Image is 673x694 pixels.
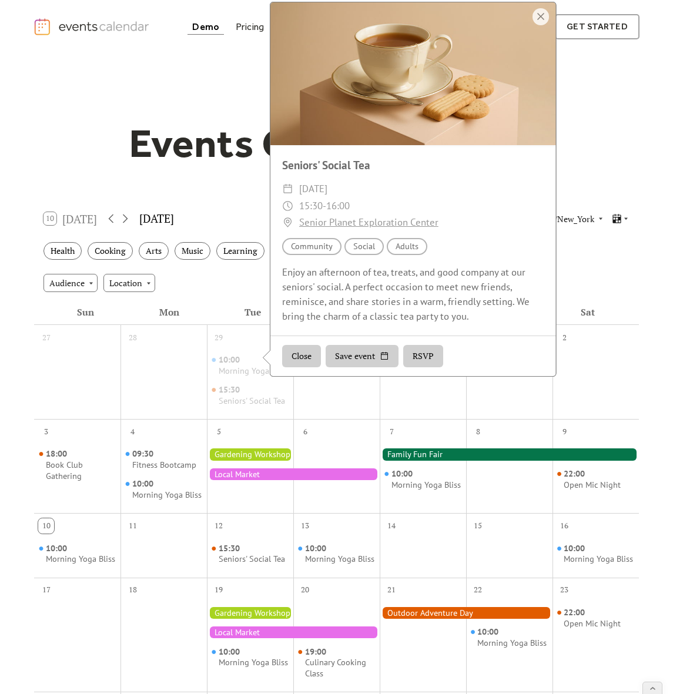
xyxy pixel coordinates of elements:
[187,19,224,35] a: Demo
[231,19,269,35] a: Pricing
[192,24,219,30] div: Demo
[111,119,562,167] h1: Events Calendar Demo
[555,14,639,39] a: get started
[236,24,264,30] div: Pricing
[34,18,152,36] a: home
